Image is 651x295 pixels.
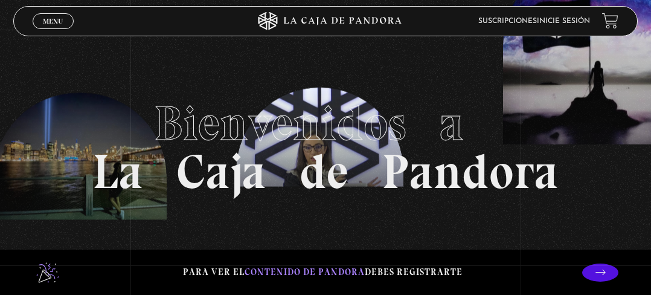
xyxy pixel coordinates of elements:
[602,13,618,29] a: View your shopping cart
[92,99,559,196] h1: La Caja de Pandora
[537,18,590,25] a: Inicie sesión
[39,28,68,36] span: Cerrar
[478,18,537,25] a: Suscripciones
[245,267,365,277] span: contenido de Pandora
[183,264,463,280] p: Para ver el debes registrarte
[43,18,63,25] span: Menu
[154,94,497,152] span: Bienvenidos a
